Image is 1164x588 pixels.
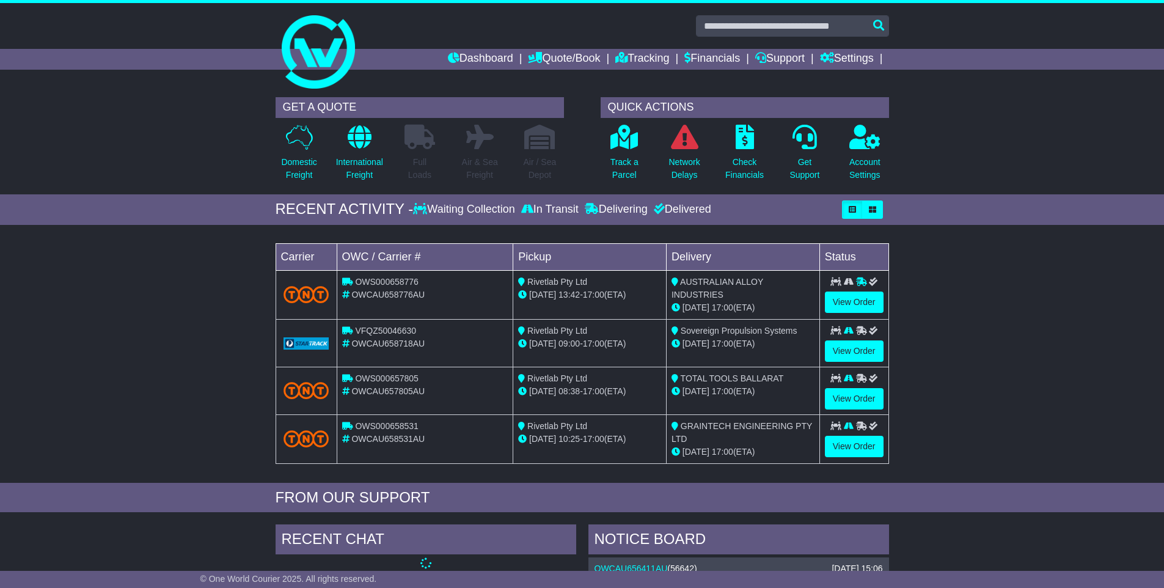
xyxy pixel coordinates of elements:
div: - (ETA) [518,288,661,301]
img: TNT_Domestic.png [284,286,329,303]
span: OWCAU658718AU [351,339,425,348]
span: 17:00 [583,290,604,300]
span: 17:00 [712,386,733,396]
div: (ETA) [672,385,814,398]
td: Status [819,243,888,270]
div: - (ETA) [518,337,661,350]
span: 10:25 [558,434,580,444]
span: 17:00 [712,339,733,348]
span: OWS000658531 [355,421,419,431]
div: Delivering [582,203,651,216]
div: (ETA) [672,337,814,350]
a: View Order [825,388,884,410]
a: Quote/Book [528,49,600,70]
span: OWCAU658776AU [351,290,425,300]
span: Rivetlab Pty Ltd [527,421,587,431]
img: TNT_Domestic.png [284,382,329,399]
span: OWS000658776 [355,277,419,287]
a: OWCAU656411AU [595,564,668,573]
a: CheckFinancials [725,124,764,188]
a: View Order [825,292,884,313]
div: - (ETA) [518,385,661,398]
span: [DATE] [529,339,556,348]
span: [DATE] [529,434,556,444]
span: [DATE] [683,386,709,396]
div: - (ETA) [518,433,661,446]
span: [DATE] [683,447,709,457]
div: RECENT CHAT [276,524,576,557]
span: 17:00 [583,434,604,444]
span: 17:00 [583,386,604,396]
img: GetCarrierServiceLogo [284,337,329,350]
span: [DATE] [683,303,709,312]
span: AUSTRALIAN ALLOY INDUSTRIES [672,277,763,300]
a: GetSupport [789,124,820,188]
a: InternationalFreight [335,124,384,188]
span: 17:00 [712,447,733,457]
p: Get Support [789,156,819,182]
div: QUICK ACTIONS [601,97,889,118]
p: Air & Sea Freight [462,156,498,182]
span: Sovereign Propulsion Systems [681,326,797,336]
span: Rivetlab Pty Ltd [527,373,587,383]
span: OWS000657805 [355,373,419,383]
div: FROM OUR SUPPORT [276,489,889,507]
span: VFQZ50046630 [355,326,416,336]
span: Rivetlab Pty Ltd [527,326,587,336]
span: 17:00 [712,303,733,312]
span: OWCAU657805AU [351,386,425,396]
span: [DATE] [529,290,556,300]
a: Support [755,49,805,70]
a: Settings [820,49,874,70]
span: 56642 [670,564,694,573]
a: View Order [825,436,884,457]
p: Domestic Freight [281,156,317,182]
div: (ETA) [672,446,814,458]
a: View Order [825,340,884,362]
span: 09:00 [558,339,580,348]
div: In Transit [518,203,582,216]
span: [DATE] [683,339,709,348]
div: [DATE] 15:06 [832,564,882,574]
span: 17:00 [583,339,604,348]
p: Track a Parcel [610,156,639,182]
td: OWC / Carrier # [337,243,513,270]
p: International Freight [336,156,383,182]
a: NetworkDelays [668,124,700,188]
a: AccountSettings [849,124,881,188]
div: RECENT ACTIVITY - [276,200,414,218]
span: [DATE] [529,386,556,396]
a: DomesticFreight [280,124,317,188]
a: Track aParcel [610,124,639,188]
div: ( ) [595,564,883,574]
span: GRAINTECH ENGINEERING PTY LTD [672,421,812,444]
div: Delivered [651,203,711,216]
img: TNT_Domestic.png [284,430,329,447]
p: Check Financials [725,156,764,182]
div: GET A QUOTE [276,97,564,118]
td: Pickup [513,243,667,270]
div: NOTICE BOARD [588,524,889,557]
div: Waiting Collection [413,203,518,216]
div: (ETA) [672,301,814,314]
span: 08:38 [558,386,580,396]
p: Network Delays [668,156,700,182]
span: OWCAU658531AU [351,434,425,444]
td: Delivery [666,243,819,270]
p: Air / Sea Depot [524,156,557,182]
span: © One World Courier 2025. All rights reserved. [200,574,377,584]
a: Tracking [615,49,669,70]
p: Account Settings [849,156,880,182]
p: Full Loads [404,156,435,182]
td: Carrier [276,243,337,270]
a: Financials [684,49,740,70]
span: TOTAL TOOLS BALLARAT [681,373,784,383]
a: Dashboard [448,49,513,70]
span: Rivetlab Pty Ltd [527,277,587,287]
span: 13:42 [558,290,580,300]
